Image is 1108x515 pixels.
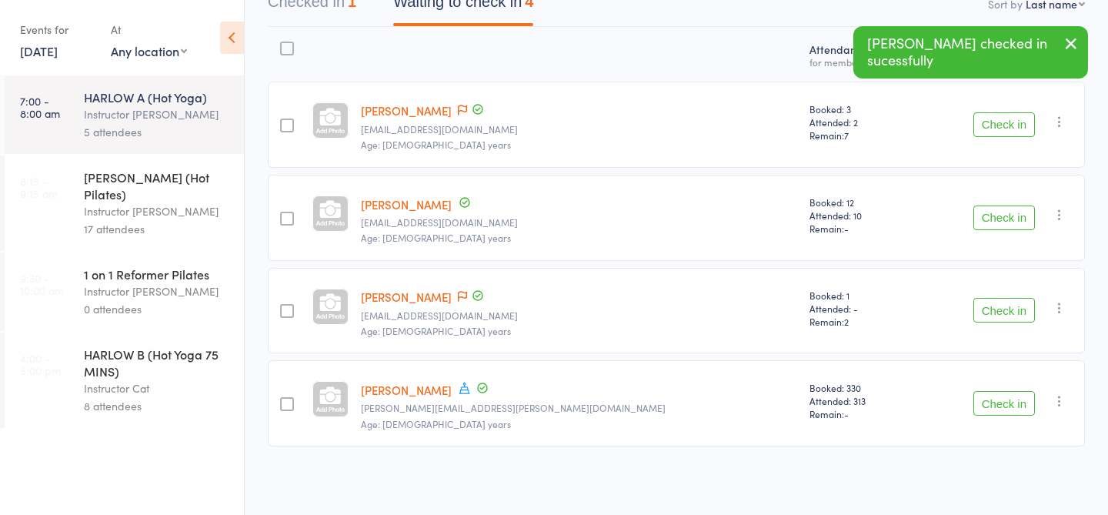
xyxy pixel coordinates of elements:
a: 9:30 -10:00 am1 on 1 Reformer PilatesInstructor [PERSON_NAME]0 attendees [5,252,244,331]
time: 4:00 - 5:00 pm [20,352,61,376]
a: 8:15 -9:15 am[PERSON_NAME] (Hot Pilates)Instructor [PERSON_NAME]17 attendees [5,156,244,251]
div: Any location [111,42,187,59]
button: Check in [973,206,1035,230]
div: [PERSON_NAME] checked in sucessfully [853,26,1088,79]
div: Events for [20,17,95,42]
div: for membership [809,57,912,67]
span: Attended: - [809,302,912,315]
button: Check in [973,112,1035,137]
a: [PERSON_NAME] [361,289,452,305]
div: At [111,17,187,42]
span: - [844,407,849,420]
span: 7 [844,129,849,142]
span: Age: [DEMOGRAPHIC_DATA] years [361,138,511,151]
span: Age: [DEMOGRAPHIC_DATA] years [361,231,511,244]
div: Instructor [PERSON_NAME] [84,202,231,220]
a: [DATE] [20,42,58,59]
div: 17 attendees [84,220,231,238]
button: Check in [973,298,1035,323]
span: Booked: 330 [809,381,912,394]
small: Laura.sharpe@uqconnect.edu.au [361,403,798,413]
a: [PERSON_NAME] [361,382,452,398]
a: 4:00 -5:00 pmHARLOW B (Hot Yoga 75 MINS)Instructor Cat8 attendees [5,333,244,428]
span: Booked: 1 [809,289,912,302]
button: Check in [973,391,1035,416]
div: Instructor Cat [84,380,231,397]
span: Remain: [809,407,912,420]
span: Attended: 313 [809,394,912,407]
time: 8:15 - 9:15 am [20,175,58,199]
small: negar.fasihiani@gmail.com [361,217,798,228]
div: HARLOW A (Hot Yoga) [84,89,231,105]
span: Remain: [809,129,912,142]
time: 9:30 - 10:00 am [20,272,64,296]
div: Atten­dances [803,34,918,75]
small: aminerisi@yahoo.com [361,124,798,135]
div: 1 on 1 Reformer Pilates [84,266,231,283]
a: [PERSON_NAME] [361,102,452,119]
span: Age: [DEMOGRAPHIC_DATA] years [361,324,511,337]
time: 7:00 - 8:00 am [20,95,60,119]
span: Attended: 2 [809,115,912,129]
span: Age: [DEMOGRAPHIC_DATA] years [361,417,511,430]
div: [PERSON_NAME] (Hot Pilates) [84,169,231,202]
span: Booked: 3 [809,102,912,115]
div: 0 attendees [84,300,231,318]
span: - [844,222,849,235]
span: Booked: 12 [809,196,912,209]
div: 5 attendees [84,123,231,141]
a: [PERSON_NAME] [361,196,452,212]
small: rodriguezpatricia08@yahoo.com [361,310,798,321]
a: 7:00 -8:00 amHARLOW A (Hot Yoga)Instructor [PERSON_NAME]5 attendees [5,75,244,154]
span: 2 [844,315,849,328]
span: Remain: [809,315,912,328]
span: Remain: [809,222,912,235]
span: Attended: 10 [809,209,912,222]
div: 8 attendees [84,397,231,415]
div: Instructor [PERSON_NAME] [84,105,231,123]
div: HARLOW B (Hot Yoga 75 MINS) [84,346,231,380]
div: Instructor [PERSON_NAME] [84,283,231,300]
